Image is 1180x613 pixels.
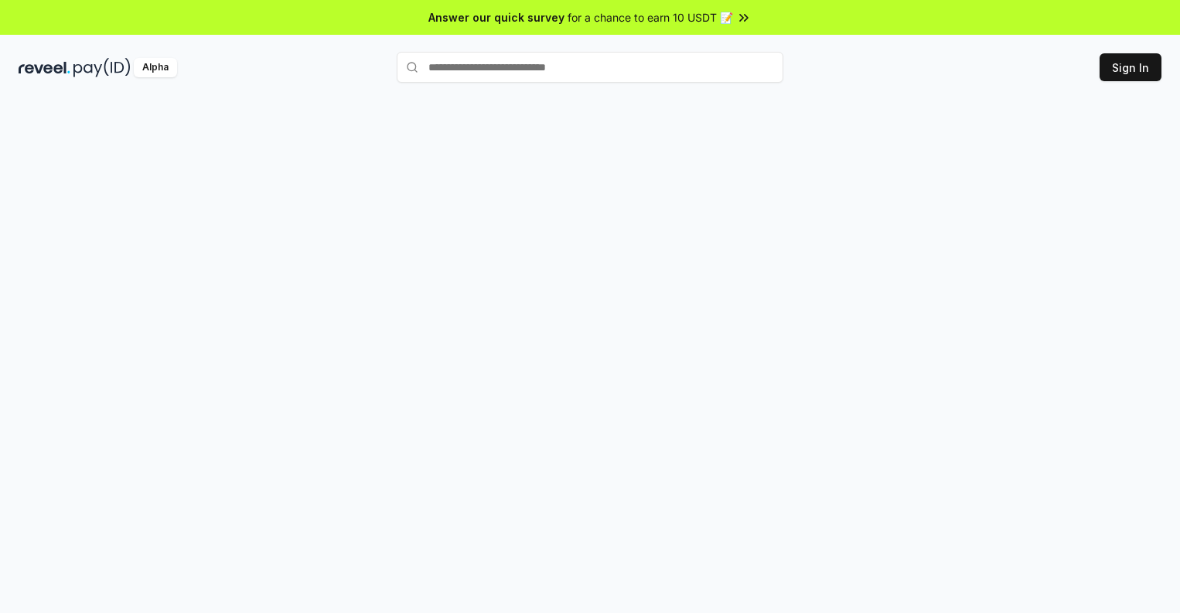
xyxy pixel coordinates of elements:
[1100,53,1161,81] button: Sign In
[73,58,131,77] img: pay_id
[568,9,733,26] span: for a chance to earn 10 USDT 📝
[134,58,177,77] div: Alpha
[428,9,564,26] span: Answer our quick survey
[19,58,70,77] img: reveel_dark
